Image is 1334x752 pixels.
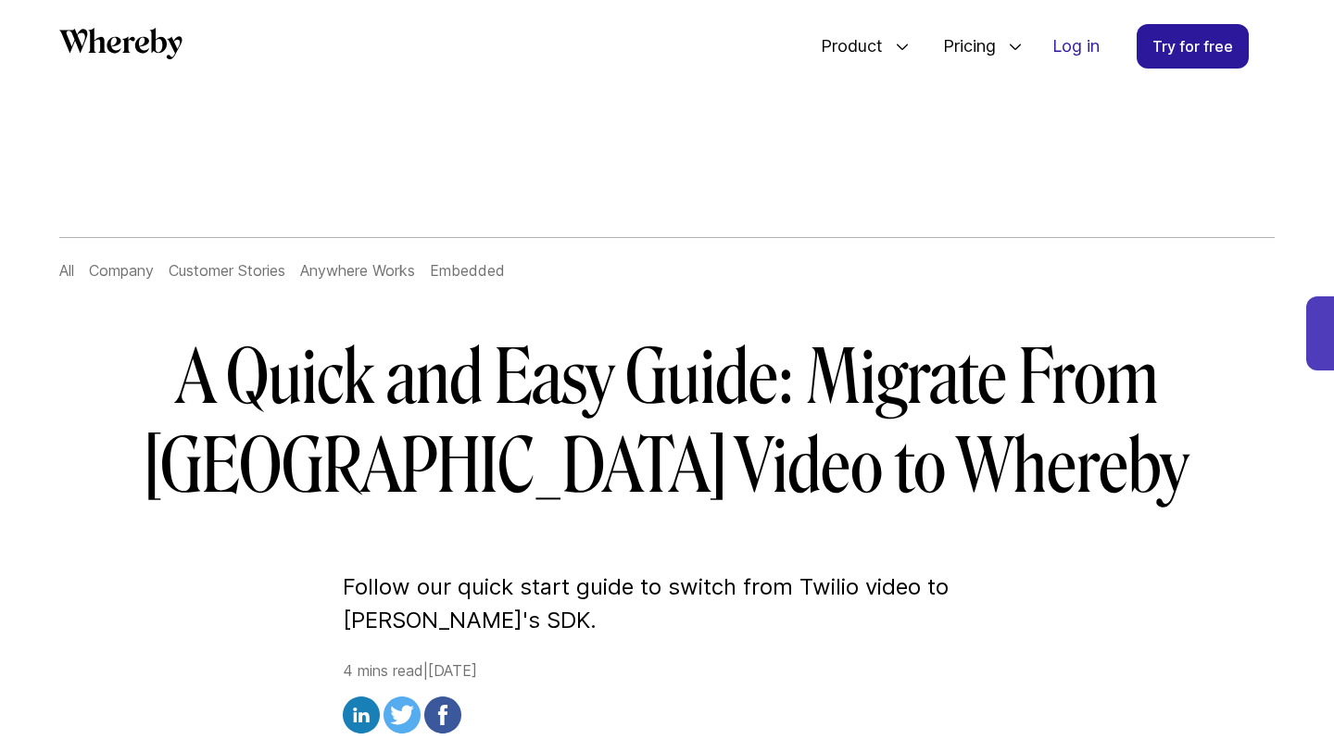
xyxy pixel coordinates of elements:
[343,696,380,733] img: linkedin
[169,261,285,280] a: Customer Stories
[1038,25,1114,68] a: Log in
[424,696,461,733] img: facebook
[300,261,415,280] a: Anywhere Works
[59,28,182,66] a: Whereby
[133,333,1201,511] h1: A Quick and Easy Guide: Migrate From [GEOGRAPHIC_DATA] Video to Whereby
[343,570,991,637] p: Follow our quick start guide to switch from Twilio video to [PERSON_NAME]'s SDK.
[384,696,421,733] img: twitter
[802,16,887,77] span: Product
[925,16,1000,77] span: Pricing
[1137,24,1249,69] a: Try for free
[89,261,154,280] a: Company
[59,261,74,280] a: All
[343,659,991,739] div: 4 mins read | [DATE]
[430,261,505,280] a: Embedded
[59,28,182,59] svg: Whereby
